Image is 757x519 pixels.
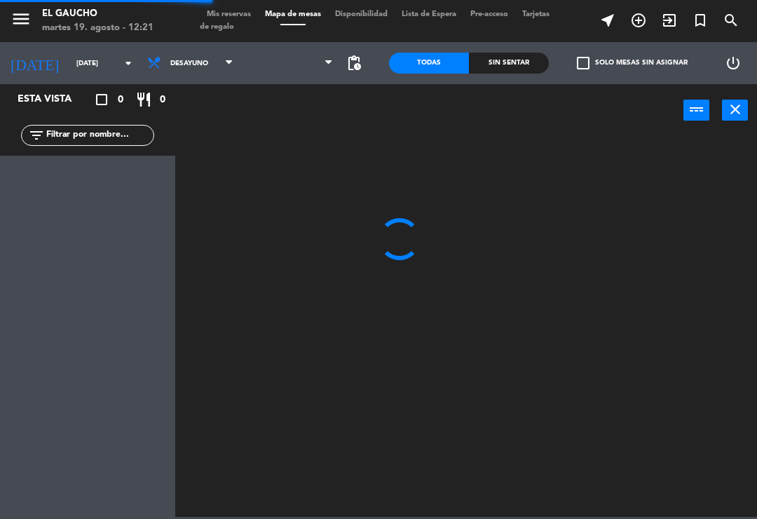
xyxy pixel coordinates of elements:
[469,53,549,74] div: Sin sentar
[170,60,208,67] span: Desayuno
[11,8,32,34] button: menu
[389,53,469,74] div: Todas
[45,128,154,143] input: Filtrar por nombre...
[120,55,137,72] i: arrow_drop_down
[328,11,395,18] span: Disponibilidad
[661,12,678,29] i: exit_to_app
[258,11,328,18] span: Mapa de mesas
[688,101,705,118] i: power_input
[725,55,742,72] i: power_settings_new
[683,100,709,121] button: power_input
[42,7,154,21] div: El Gaucho
[623,8,654,32] span: RESERVAR MESA
[395,11,463,18] span: Lista de Espera
[11,8,32,29] i: menu
[722,100,748,121] button: close
[685,8,716,32] span: Reserva especial
[160,92,165,108] span: 0
[727,101,744,118] i: close
[118,92,123,108] span: 0
[654,8,685,32] span: WALK IN
[200,11,258,18] span: Mis reservas
[723,12,739,29] i: search
[7,91,101,108] div: Esta vista
[630,12,647,29] i: add_circle_outline
[599,12,616,29] i: near_me
[463,11,515,18] span: Pre-acceso
[716,8,746,32] span: BUSCAR
[135,91,152,108] i: restaurant
[346,55,362,72] span: pending_actions
[577,57,589,69] span: check_box_outline_blank
[28,127,45,144] i: filter_list
[93,91,110,108] i: crop_square
[692,12,709,29] i: turned_in_not
[577,57,688,69] label: Solo mesas sin asignar
[42,21,154,35] div: martes 19. agosto - 12:21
